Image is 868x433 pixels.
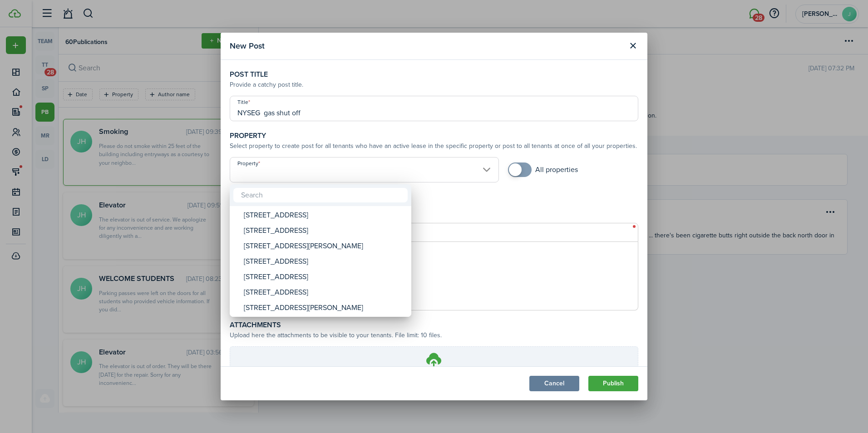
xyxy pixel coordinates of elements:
div: [STREET_ADDRESS][PERSON_NAME] [244,238,404,254]
div: [STREET_ADDRESS] [244,269,404,285]
div: [STREET_ADDRESS][PERSON_NAME] [244,300,404,315]
div: [STREET_ADDRESS] [244,207,404,223]
mbsc-wheel: Property [230,206,411,317]
input: Search [233,188,408,202]
div: [STREET_ADDRESS] [244,223,404,238]
div: [STREET_ADDRESS] [244,254,404,269]
div: [STREET_ADDRESS] [244,285,404,300]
